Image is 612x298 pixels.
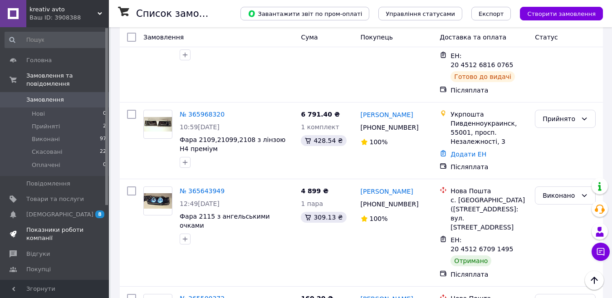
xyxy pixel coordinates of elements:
[26,72,109,88] span: Замовлення та повідомлення
[240,7,369,20] button: Завантажити звіт по пром-оплаті
[450,186,528,195] div: Нова Пошта
[95,210,104,218] span: 8
[301,135,346,146] div: 428.54 ₴
[543,191,577,200] div: Виконано
[32,148,63,156] span: Скасовані
[520,7,603,20] button: Створити замовлення
[450,110,528,119] div: Укрпошта
[535,34,558,41] span: Статус
[32,135,60,143] span: Виконані
[301,187,328,195] span: 4 899 ₴
[450,255,491,266] div: Отримано
[103,161,106,169] span: 0
[143,110,172,139] a: Фото товару
[180,187,225,195] a: № 365643949
[301,34,318,41] span: Cума
[248,10,362,18] span: Завантажити звіт по пром-оплаті
[450,119,528,146] div: Пивденноукраинск, 55001, просп. Незалежності, 3
[180,123,220,131] span: 10:59[DATE]
[592,243,610,261] button: Чат з покупцем
[527,10,596,17] span: Створити замовлення
[479,10,504,17] span: Експорт
[301,212,346,223] div: 309.13 ₴
[450,236,513,253] span: ЕН: 20 4512 6709 1495
[361,34,393,41] span: Покупець
[370,138,388,146] span: 100%
[450,162,528,171] div: Післяплата
[144,117,172,132] img: Фото товару
[100,135,106,143] span: 97
[370,215,388,222] span: 100%
[103,122,106,131] span: 2
[511,10,603,17] a: Створити замовлення
[359,121,421,134] div: [PHONE_NUMBER]
[543,114,577,124] div: Прийнято
[180,213,270,229] a: Фара 2115 з ангельськими очками
[180,200,220,207] span: 12:49[DATE]
[100,148,106,156] span: 22
[26,56,52,64] span: Головна
[450,270,528,279] div: Післяплата
[26,250,50,258] span: Відгуки
[29,14,109,22] div: Ваш ID: 3908388
[143,186,172,215] a: Фото товару
[585,271,604,290] button: Наверх
[144,193,172,209] img: Фото товару
[26,96,64,104] span: Замовлення
[440,34,506,41] span: Доставка та оплата
[359,198,421,210] div: [PHONE_NUMBER]
[26,226,84,242] span: Показники роботи компанії
[26,265,51,274] span: Покупці
[471,7,511,20] button: Експорт
[180,136,285,152] a: Фара 2109,21099,2108 з лінзою Н4 преміум
[32,110,45,118] span: Нові
[450,71,515,82] div: Готово до видачі
[143,34,184,41] span: Замовлення
[180,111,225,118] a: № 365968320
[26,210,93,219] span: [DEMOGRAPHIC_DATA]
[301,200,323,207] span: 1 пара
[450,151,486,158] a: Додати ЕН
[450,52,513,68] span: ЕН: 20 4512 6816 0765
[386,10,455,17] span: Управління статусами
[32,122,60,131] span: Прийняті
[378,7,462,20] button: Управління статусами
[361,110,413,119] a: [PERSON_NAME]
[450,195,528,232] div: с. [GEOGRAPHIC_DATA] ([STREET_ADDRESS]: вул. [STREET_ADDRESS]
[103,110,106,118] span: 0
[136,8,228,19] h1: Список замовлень
[301,111,340,118] span: 6 791.40 ₴
[301,123,339,131] span: 1 комплект
[450,86,528,95] div: Післяплата
[361,187,413,196] a: [PERSON_NAME]
[29,5,98,14] span: kreativ avto
[26,180,70,188] span: Повідомлення
[32,161,60,169] span: Оплачені
[5,32,107,48] input: Пошук
[26,195,84,203] span: Товари та послуги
